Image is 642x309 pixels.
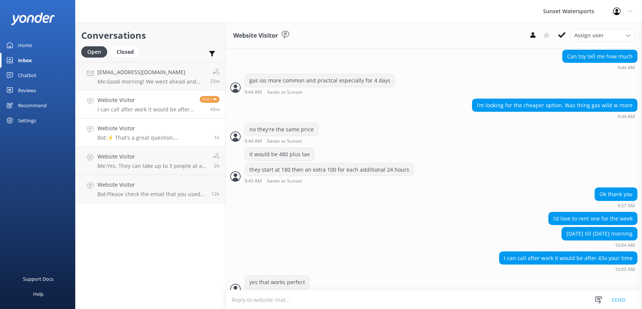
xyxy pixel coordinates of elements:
[18,83,36,98] div: Reviews
[210,78,220,84] span: 09:25am 18-Aug-2025 (UTC -05:00) America/Cancun
[76,175,225,203] a: Website VisitorBot:Please check the email that you used when you made your reservation. If you ca...
[595,203,637,208] div: 08:57am 18-Aug-2025 (UTC -05:00) America/Cancun
[618,114,635,119] strong: 9:44 AM
[267,139,302,144] span: Xavier at Sunset
[97,181,206,189] h4: Website Visitor
[200,96,220,103] span: Reply
[233,31,278,41] h3: Website Visitor
[210,106,220,113] span: 09:05am 18-Aug-2025 (UTC -05:00) America/Cancun
[76,90,225,119] a: Website VisitorI can call after work it would be after 43o your timeReply43m
[97,78,205,85] p: Me: Good morning! We went ahead and fixed that email you should be receiving a new confirmation e...
[574,31,604,40] span: Assign user
[472,99,637,112] div: I’m looking for the cheaper option. Was thing gas wild w more
[97,124,208,132] h4: Website Visitor
[562,65,637,70] div: 08:44am 18-Aug-2025 (UTC -05:00) America/Cancun
[97,163,207,169] p: Me: Yes. They can take up to 3 people at a time on each flight! We have some great packages and d...
[245,123,318,136] div: no they're the same price
[563,50,637,63] div: Can toy tell me how much
[214,134,220,141] span: 08:47am 18-Aug-2025 (UTC -05:00) America/Cancun
[18,98,47,113] div: Recommend
[81,46,107,58] div: Open
[562,242,637,248] div: 09:04am 18-Aug-2025 (UTC -05:00) America/Cancun
[97,68,205,76] h4: [EMAIL_ADDRESS][DOMAIN_NAME]
[76,119,225,147] a: Website VisitorBot:⚡ That's a great question, unfortunately I do not know the answer. I'm going t...
[18,53,32,68] div: Inbox
[245,276,310,289] div: yes that works perfect
[76,147,225,175] a: Website VisitorMe:Yes. They can take up to 3 people at a time on each flight! We have some great ...
[97,96,194,104] h4: Website Visitor
[97,191,206,198] p: Bot: Please check the email that you used when you made your reservation. If you cannot locate th...
[499,266,637,272] div: 09:05am 18-Aug-2025 (UTC -05:00) America/Cancun
[97,134,208,141] p: Bot: ⚡ That's a great question, unfortunately I do not know the answer. I'm going to reach out to...
[562,227,637,240] div: [DATE] till [DATE] morning
[18,38,32,53] div: Home
[214,163,220,169] span: 07:30am 18-Aug-2025 (UTC -05:00) America/Cancun
[245,163,414,176] div: they start at 180 then an extra 100 for each additional 24 hours
[97,106,194,113] p: I can call after work it would be after 43o your time
[11,12,55,25] img: yonder-white-logo.png
[615,267,635,272] strong: 10:05 AM
[245,74,395,87] div: gas ios more common and practcal especially for 4 days
[18,113,36,128] div: Settings
[571,29,634,41] div: Assign User
[245,148,314,161] div: it would be 480 plus tax
[244,138,327,144] div: 08:44am 18-Aug-2025 (UTC -05:00) America/Cancun
[81,28,220,43] h2: Conversations
[618,204,635,208] strong: 9:57 AM
[615,243,635,248] strong: 10:04 AM
[33,286,44,301] div: Help
[499,252,637,265] div: I can call after work it would be after 43o your time
[244,89,395,95] div: 08:44am 18-Aug-2025 (UTC -05:00) America/Cancun
[211,191,220,197] span: 09:14pm 17-Aug-2025 (UTC -05:00) America/Cancun
[111,47,143,56] a: Closed
[472,114,637,119] div: 08:44am 18-Aug-2025 (UTC -05:00) America/Cancun
[244,178,414,184] div: 08:45am 18-Aug-2025 (UTC -05:00) America/Cancun
[244,139,262,144] strong: 9:44 AM
[18,68,36,83] div: Chatbot
[549,212,637,225] div: I’d love to rent one for the week
[23,271,54,286] div: Support Docs
[618,65,635,70] strong: 9:44 AM
[267,90,302,95] span: Xavier at Sunset
[76,62,225,90] a: [EMAIL_ADDRESS][DOMAIN_NAME]Me:Good morning! We went ahead and fixed that email you should be rec...
[111,46,140,58] div: Closed
[595,188,637,201] div: Ok thank you
[97,152,207,161] h4: Website Visitor
[267,179,302,184] span: Xavier at Sunset
[244,179,262,184] strong: 9:45 AM
[244,90,262,95] strong: 9:44 AM
[81,47,111,56] a: Open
